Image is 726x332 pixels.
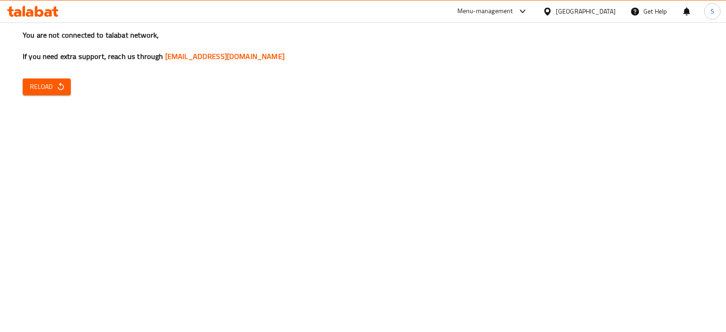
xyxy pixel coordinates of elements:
span: S [711,6,714,16]
h3: You are not connected to talabat network, If you need extra support, reach us through [23,30,703,62]
button: Reload [23,78,71,95]
div: [GEOGRAPHIC_DATA] [556,6,616,16]
span: Reload [30,81,64,93]
a: [EMAIL_ADDRESS][DOMAIN_NAME] [165,49,285,63]
div: Menu-management [457,6,513,17]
